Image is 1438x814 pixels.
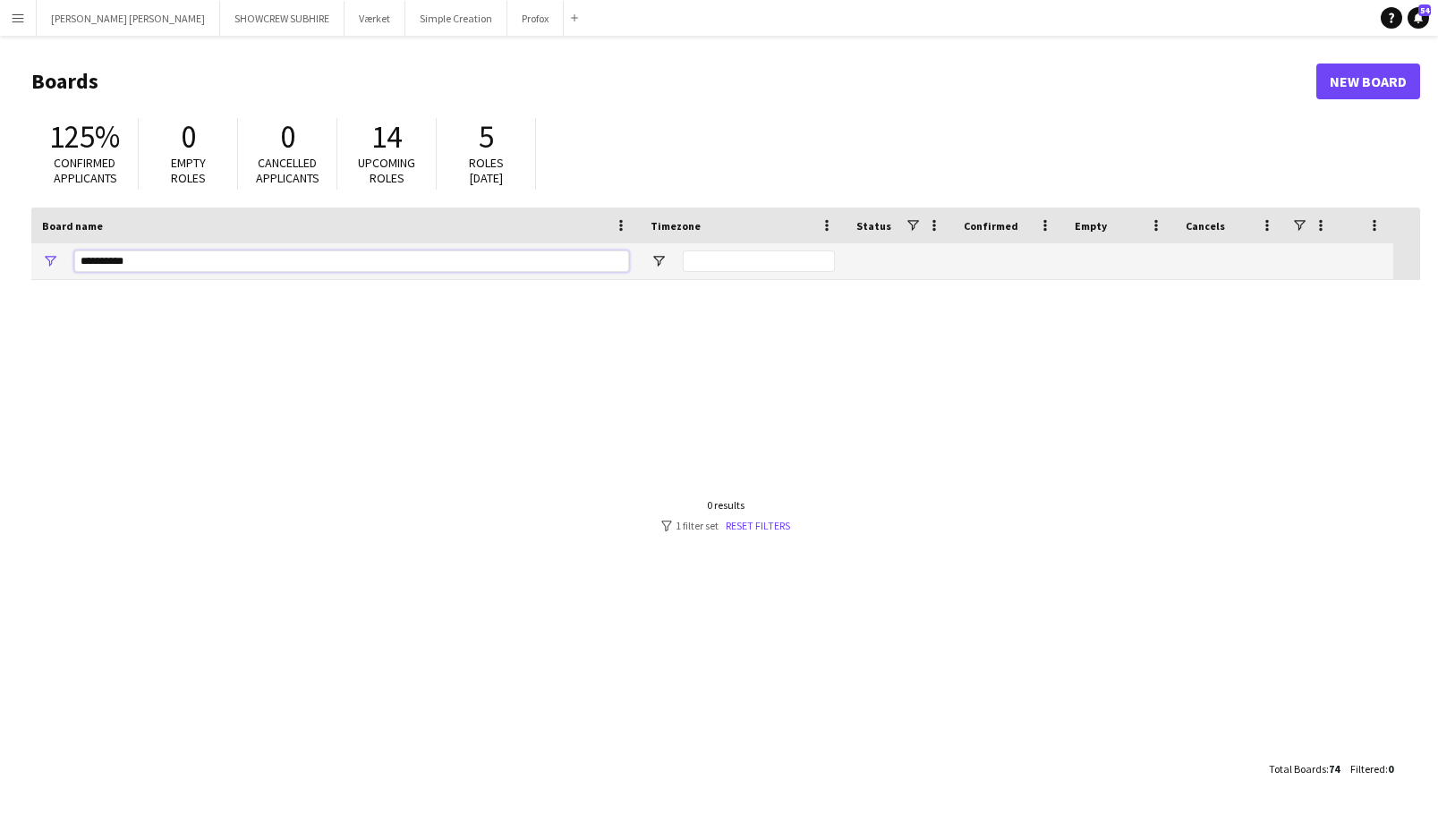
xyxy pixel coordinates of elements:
button: SHOWCREW SUBHIRE [220,1,345,36]
span: Timezone [651,219,701,233]
button: Værket [345,1,405,36]
a: New Board [1316,64,1420,99]
div: : [1269,751,1340,786]
span: Total Boards [1269,762,1326,776]
span: 0 [181,117,196,157]
h1: Boards [31,68,1316,95]
span: Empty roles [171,155,206,186]
span: Status [856,219,891,233]
button: Open Filter Menu [651,253,667,269]
span: 14 [371,117,402,157]
span: Roles [DATE] [469,155,504,186]
div: : [1350,751,1393,786]
span: Confirmed applicants [54,155,117,186]
a: Reset filters [726,519,790,532]
div: 1 filter set [661,519,790,532]
span: Confirmed [964,219,1018,233]
span: 0 [1388,762,1393,776]
span: 0 [280,117,295,157]
span: 74 [1329,762,1340,776]
input: Timezone Filter Input [683,250,835,272]
div: 0 results [661,498,790,512]
button: Profox [507,1,564,36]
span: Filtered [1350,762,1385,776]
span: 54 [1418,4,1431,16]
span: Upcoming roles [358,155,415,186]
span: Empty [1075,219,1107,233]
button: Open Filter Menu [42,253,58,269]
button: Simple Creation [405,1,507,36]
span: Board name [42,219,103,233]
span: Cancels [1186,219,1225,233]
a: 54 [1408,7,1429,29]
input: Board name Filter Input [74,250,629,272]
span: 5 [479,117,494,157]
button: [PERSON_NAME] [PERSON_NAME] [37,1,220,36]
span: 125% [49,117,120,157]
span: Cancelled applicants [256,155,319,186]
